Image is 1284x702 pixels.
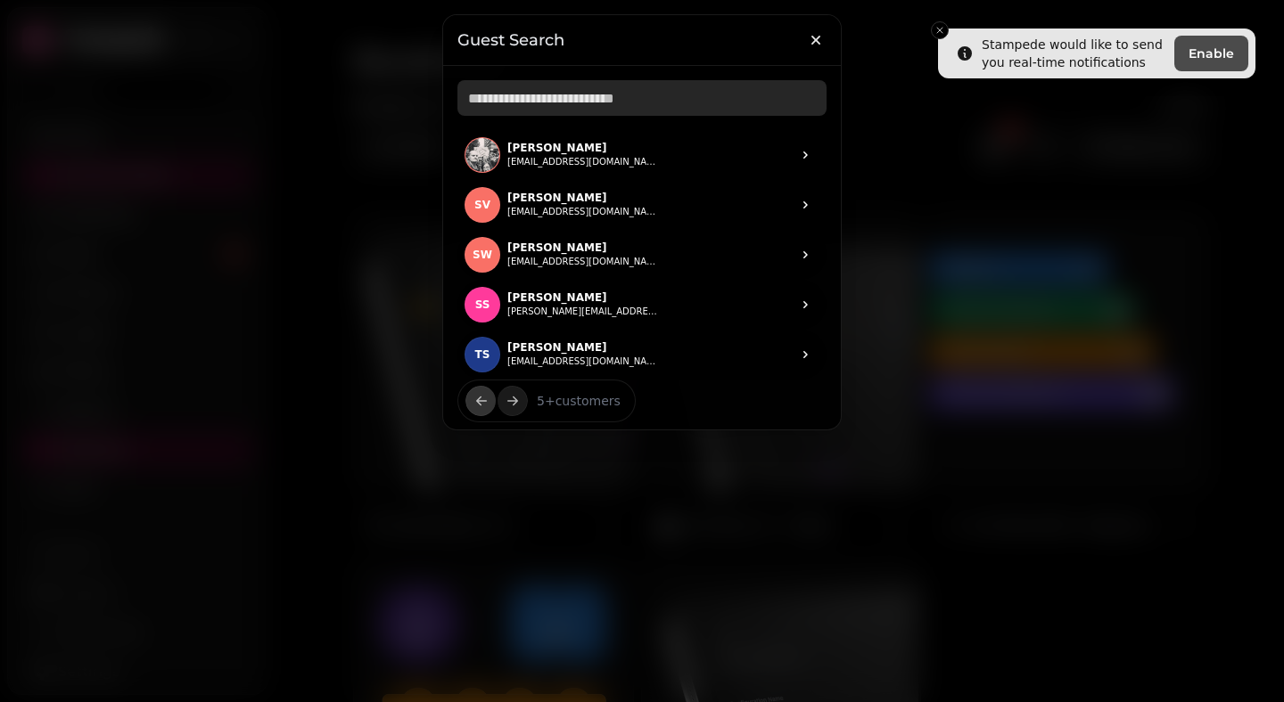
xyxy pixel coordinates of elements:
[474,199,490,211] span: SV
[523,392,621,410] p: 5 + customers
[507,355,659,369] button: [EMAIL_ADDRESS][DOMAIN_NAME]
[473,249,492,261] span: SW
[457,180,827,230] a: S VSV[PERSON_NAME][EMAIL_ADDRESS][DOMAIN_NAME]
[465,138,499,172] img: C J
[457,130,827,180] a: C J[PERSON_NAME][EMAIL_ADDRESS][DOMAIN_NAME]
[507,305,659,319] button: [PERSON_NAME][EMAIL_ADDRESS][DOMAIN_NAME]
[507,255,659,269] button: [EMAIL_ADDRESS][DOMAIN_NAME]
[507,141,659,155] p: [PERSON_NAME]
[457,230,827,280] a: S WSW[PERSON_NAME][EMAIL_ADDRESS][DOMAIN_NAME]
[507,290,659,305] p: [PERSON_NAME]
[465,386,496,416] button: back
[507,155,659,169] button: [EMAIL_ADDRESS][DOMAIN_NAME]
[507,241,659,255] p: [PERSON_NAME]
[457,330,827,380] a: T STS[PERSON_NAME][EMAIL_ADDRESS][DOMAIN_NAME]
[457,280,827,330] a: S SSS[PERSON_NAME][PERSON_NAME][EMAIL_ADDRESS][DOMAIN_NAME]
[475,348,490,361] span: TS
[507,205,659,219] button: [EMAIL_ADDRESS][DOMAIN_NAME]
[507,191,659,205] p: [PERSON_NAME]
[498,386,528,416] button: next
[475,298,490,311] span: SS
[457,29,827,51] h3: Guest Search
[507,340,659,355] p: [PERSON_NAME]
